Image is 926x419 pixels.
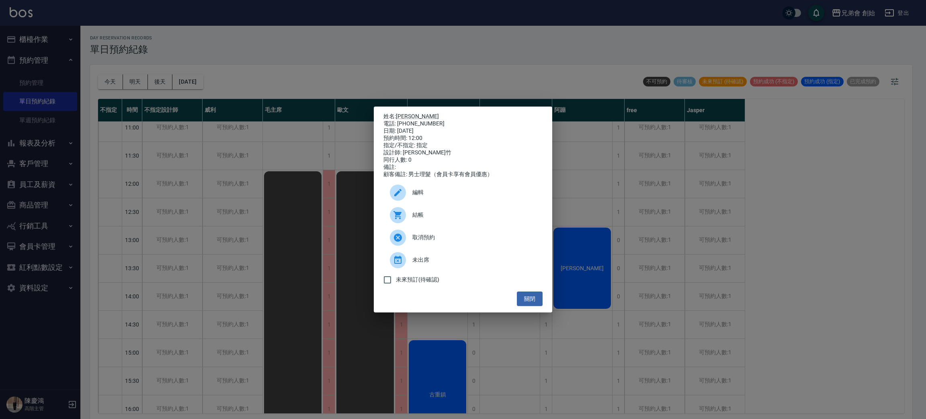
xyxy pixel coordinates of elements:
button: 關閉 [517,292,543,306]
p: 姓名: [383,113,543,120]
div: 同行人數: 0 [383,156,543,164]
a: [PERSON_NAME] [396,113,439,119]
span: 結帳 [412,211,536,219]
div: 編輯 [383,181,543,204]
a: 結帳 [383,204,543,226]
div: 預約時間: 12:00 [383,135,543,142]
div: 未出席 [383,249,543,271]
div: 取消預約 [383,226,543,249]
div: 顧客備註: 男士理髮（會員卡享有會員優惠） [383,171,543,178]
span: 取消預約 [412,233,536,242]
div: 設計師: [PERSON_NAME]竹 [383,149,543,156]
div: 備註: [383,164,543,171]
span: 未來預訂(待確認) [396,275,439,284]
div: 指定/不指定: 指定 [383,142,543,149]
span: 未出席 [412,256,536,264]
div: 電話: [PHONE_NUMBER] [383,120,543,127]
div: 日期: [DATE] [383,127,543,135]
span: 編輯 [412,188,536,197]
